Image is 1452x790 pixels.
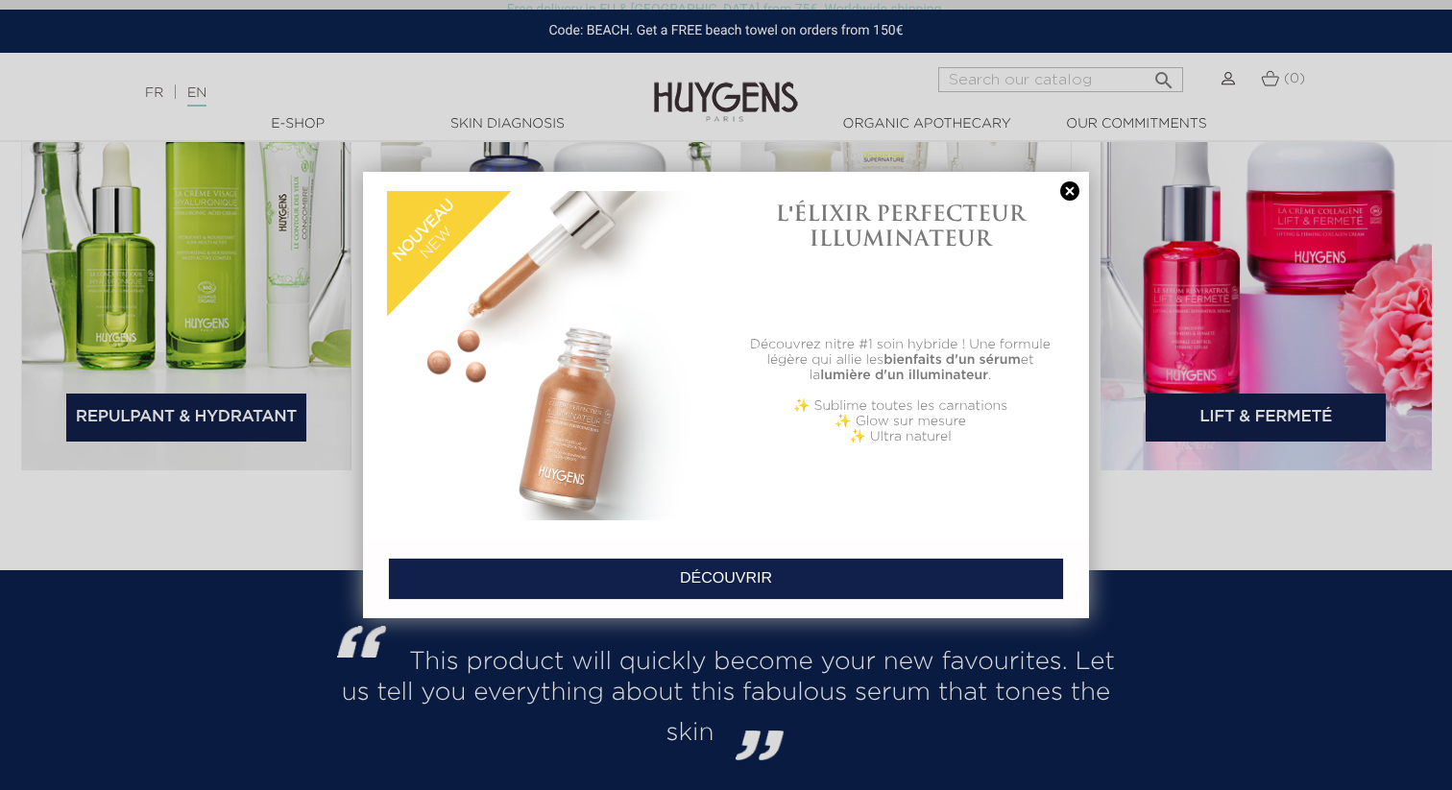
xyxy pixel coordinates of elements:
[736,201,1065,251] h1: L'ÉLIXIR PERFECTEUR ILLUMINATEUR
[736,429,1065,444] p: ✨ Ultra naturel
[883,353,1021,367] b: bienfaits d'un sérum
[388,558,1064,600] a: DÉCOUVRIR
[820,369,988,382] b: lumière d'un illuminateur
[736,414,1065,429] p: ✨ Glow sur mesure
[736,398,1065,414] p: ✨ Sublime toutes les carnations
[736,337,1065,383] p: Découvrez nitre #1 soin hybride ! Une formule légère qui allie les et la .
